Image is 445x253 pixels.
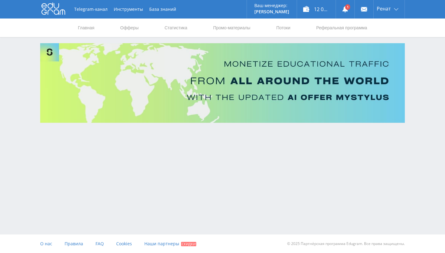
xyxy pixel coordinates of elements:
a: Офферы [120,19,139,37]
a: Статистика [164,19,188,37]
a: FAQ [95,234,104,253]
p: Ваш менеджер: [254,3,289,8]
span: Правила [65,241,83,247]
span: Скидки [181,242,196,246]
a: Потоки [276,19,291,37]
span: О нас [40,241,52,247]
span: FAQ [95,241,104,247]
a: Наши партнеры Скидки [144,234,196,253]
p: [PERSON_NAME] [254,9,289,14]
span: Cookies [116,241,132,247]
img: Banner [40,43,405,123]
span: Ренат [377,6,391,11]
a: Реферальная программа [316,19,368,37]
div: © 2025 Партнёрская программа Edugram. Все права защищены. [226,234,405,253]
a: Cookies [116,234,132,253]
a: Правила [65,234,83,253]
a: Главная [77,19,95,37]
a: Промо-материалы [213,19,251,37]
span: Наши партнеры [144,241,179,247]
a: О нас [40,234,52,253]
